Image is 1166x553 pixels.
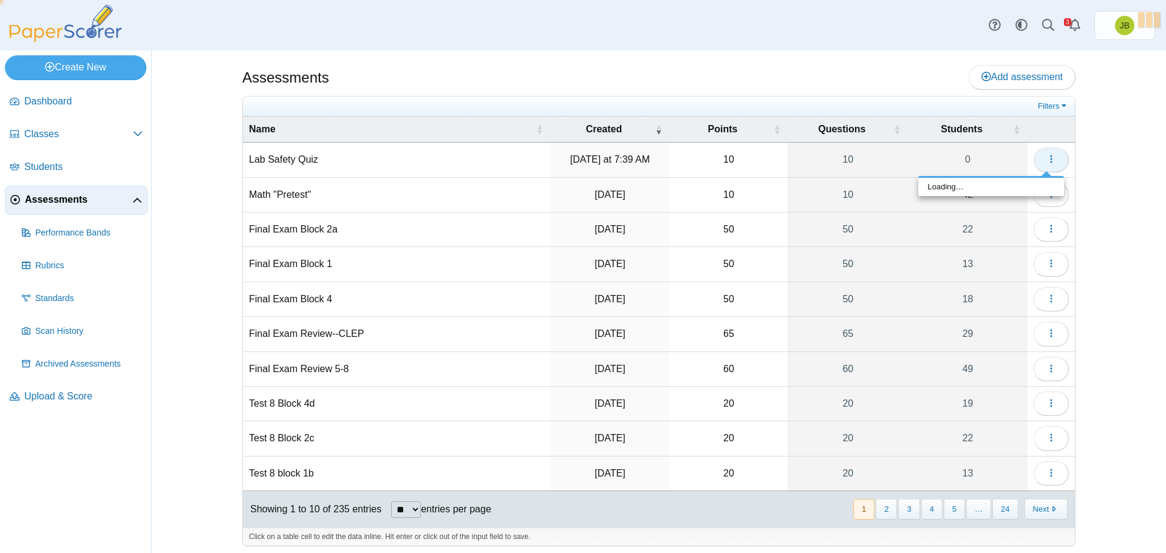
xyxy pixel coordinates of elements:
[669,421,788,456] td: 20
[5,186,148,215] a: Assessments
[908,247,1028,281] a: 13
[908,421,1028,455] a: 22
[669,143,788,177] td: 10
[536,117,543,142] span: Name : Activate to sort
[1115,16,1134,35] span: Joel Boyd
[708,124,738,134] span: Points
[788,247,908,281] a: 50
[853,499,874,519] button: 1
[918,178,1064,196] div: Loading…
[595,294,625,304] time: May 27, 2025 at 12:45 PM
[24,127,133,141] span: Classes
[788,421,908,455] a: 20
[17,350,148,379] a: Archived Assessments
[24,390,143,403] span: Upload & Score
[242,67,329,88] h1: Assessments
[595,189,625,200] time: Aug 4, 2025 at 8:31 AM
[893,117,901,142] span: Questions : Activate to sort
[669,317,788,351] td: 65
[5,55,146,80] a: Create New
[852,499,1068,519] nav: pagination
[595,328,625,339] time: May 23, 2025 at 11:28 AM
[595,398,625,409] time: May 20, 2025 at 1:38 PM
[818,124,865,134] span: Questions
[595,364,625,374] time: May 22, 2025 at 2:44 PM
[908,352,1028,386] a: 49
[1120,21,1130,30] span: Joel Boyd
[921,499,943,519] button: 4
[992,499,1018,519] button: 24
[595,259,625,269] time: May 28, 2025 at 8:16 AM
[243,282,550,317] td: Final Exam Block 4
[969,65,1076,89] a: Add assessment
[941,124,982,134] span: Students
[25,193,132,206] span: Assessments
[35,260,143,272] span: Rubrics
[669,456,788,491] td: 20
[1094,11,1155,40] a: Joel Boyd
[773,117,780,142] span: Points : Activate to sort
[1013,117,1020,142] span: Students : Activate to sort
[788,212,908,246] a: 50
[1025,499,1068,519] button: Next
[17,251,148,280] a: Rubrics
[5,87,148,117] a: Dashboard
[788,317,908,351] a: 65
[876,499,897,519] button: 2
[5,120,148,149] a: Classes
[5,382,148,412] a: Upload & Score
[586,124,622,134] span: Created
[5,153,148,182] a: Students
[788,282,908,316] a: 50
[669,212,788,247] td: 50
[788,387,908,421] a: 20
[35,227,143,239] span: Performance Bands
[243,178,550,212] td: Math "Pretest"
[944,499,965,519] button: 5
[421,504,491,514] label: entries per page
[908,387,1028,421] a: 19
[908,456,1028,490] a: 13
[5,5,126,42] img: PaperScorer
[788,456,908,490] a: 20
[249,124,276,134] span: Name
[595,224,625,234] time: May 28, 2025 at 9:08 AM
[966,499,991,519] span: …
[908,282,1028,316] a: 18
[243,456,550,491] td: Test 8 block 1b
[17,284,148,313] a: Standards
[1035,100,1072,112] a: Filters
[908,178,1028,212] a: 42
[908,317,1028,351] a: 29
[35,358,143,370] span: Archived Assessments
[243,143,550,177] td: Lab Safety Quiz
[788,143,908,177] a: 10
[669,282,788,317] td: 50
[24,95,143,108] span: Dashboard
[35,293,143,305] span: Standards
[24,160,143,174] span: Students
[1062,12,1088,39] a: Alerts
[788,178,908,212] a: 10
[595,468,625,478] time: May 20, 2025 at 1:35 PM
[908,143,1028,177] a: 0
[595,433,625,443] time: May 20, 2025 at 1:37 PM
[908,212,1028,246] a: 22
[243,212,550,247] td: Final Exam Block 2a
[243,387,550,421] td: Test 8 Block 4d
[669,387,788,421] td: 20
[981,72,1063,82] span: Add assessment
[243,352,550,387] td: Final Exam Review 5-8
[17,317,148,346] a: Scan History
[243,247,550,282] td: Final Exam Block 1
[243,491,381,528] div: Showing 1 to 10 of 235 entries
[788,352,908,386] a: 60
[243,528,1075,546] div: Click on a table cell to edit the data inline. Hit enter or click out of the input field to save.
[655,117,662,142] span: Created : Activate to remove sorting
[17,219,148,248] a: Performance Bands
[35,325,143,338] span: Scan History
[669,352,788,387] td: 60
[898,499,919,519] button: 3
[5,33,126,44] a: PaperScorer
[669,247,788,282] td: 50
